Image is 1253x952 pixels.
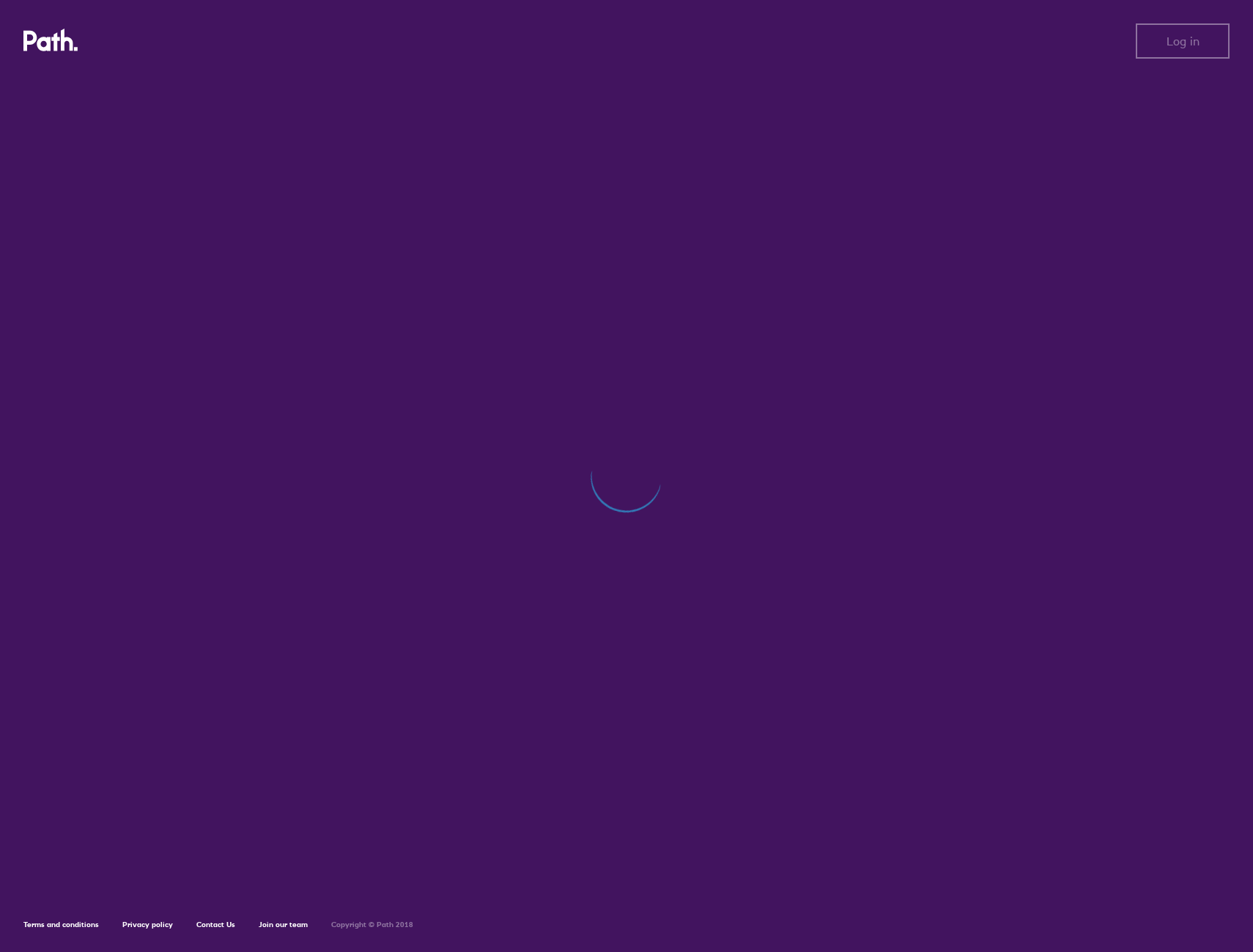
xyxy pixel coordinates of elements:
[1136,23,1230,59] button: Log in
[331,920,413,929] h6: Copyright © Path 2018
[122,920,173,929] a: Privacy policy
[23,920,99,929] a: Terms and conditions
[196,920,235,929] a: Contact Us
[1167,34,1200,48] span: Log in
[259,920,308,929] a: Join our team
